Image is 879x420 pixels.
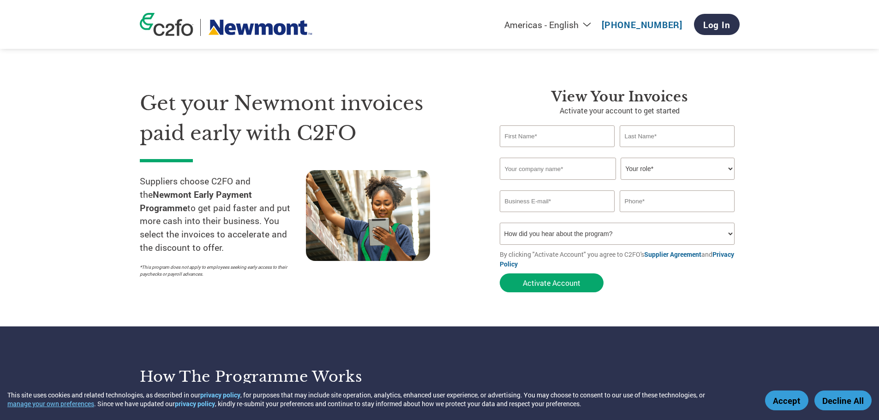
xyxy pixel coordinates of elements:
div: Inavlid Email Address [500,213,615,219]
input: Phone* [620,190,735,212]
button: manage your own preferences [7,399,94,408]
input: Last Name* [620,125,735,147]
h3: How the programme works [140,367,428,386]
a: [PHONE_NUMBER] [602,19,682,30]
h1: Get your Newmont invoices paid early with C2FO [140,89,472,148]
p: *This program does not apply to employees seeking early access to their paychecks or payroll adva... [140,264,297,278]
h3: View your invoices [500,89,740,105]
div: Invalid last name or last name is too long [620,148,735,154]
input: Your company name* [500,158,616,180]
input: First Name* [500,125,615,147]
div: This site uses cookies and related technologies, as described in our , for purposes that may incl... [7,390,752,408]
p: By clicking "Activate Account" you agree to C2FO's and [500,249,740,269]
div: Inavlid Phone Number [620,213,735,219]
div: Invalid company name or company name is too long [500,181,735,187]
p: Activate your account to get started [500,105,740,116]
a: privacy policy [175,399,215,408]
a: privacy policy [200,390,240,399]
button: Decline All [814,390,872,410]
p: Suppliers choose C2FO and the to get paid faster and put more cash into their business. You selec... [140,175,306,254]
strong: Newmont Early Payment Programme [140,189,252,213]
img: Newmont [208,19,313,36]
input: Invalid Email format [500,190,615,212]
a: Supplier Agreement [644,250,701,259]
img: supply chain worker [306,170,430,261]
a: Log In [694,14,740,35]
div: Invalid first name or first name is too long [500,148,615,154]
a: Privacy Policy [500,250,734,268]
button: Accept [765,390,808,410]
img: c2fo logo [140,13,193,36]
button: Activate Account [500,273,604,292]
select: Title/Role [621,158,735,180]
